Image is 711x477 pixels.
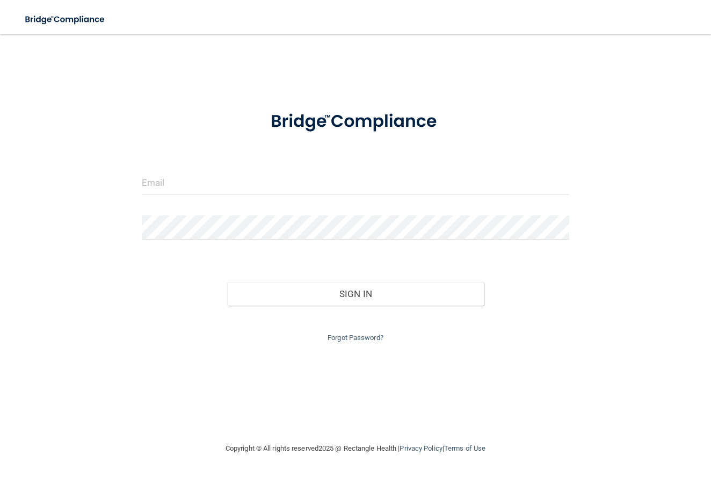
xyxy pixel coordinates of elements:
div: Copyright © All rights reserved 2025 @ Rectangle Health | | [159,431,552,466]
img: bridge_compliance_login_screen.278c3ca4.svg [252,99,458,144]
input: Email [142,170,569,194]
a: Terms of Use [444,444,485,452]
a: Privacy Policy [400,444,442,452]
button: Sign In [227,282,484,306]
a: Forgot Password? [328,334,383,342]
img: bridge_compliance_login_screen.278c3ca4.svg [16,9,115,31]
